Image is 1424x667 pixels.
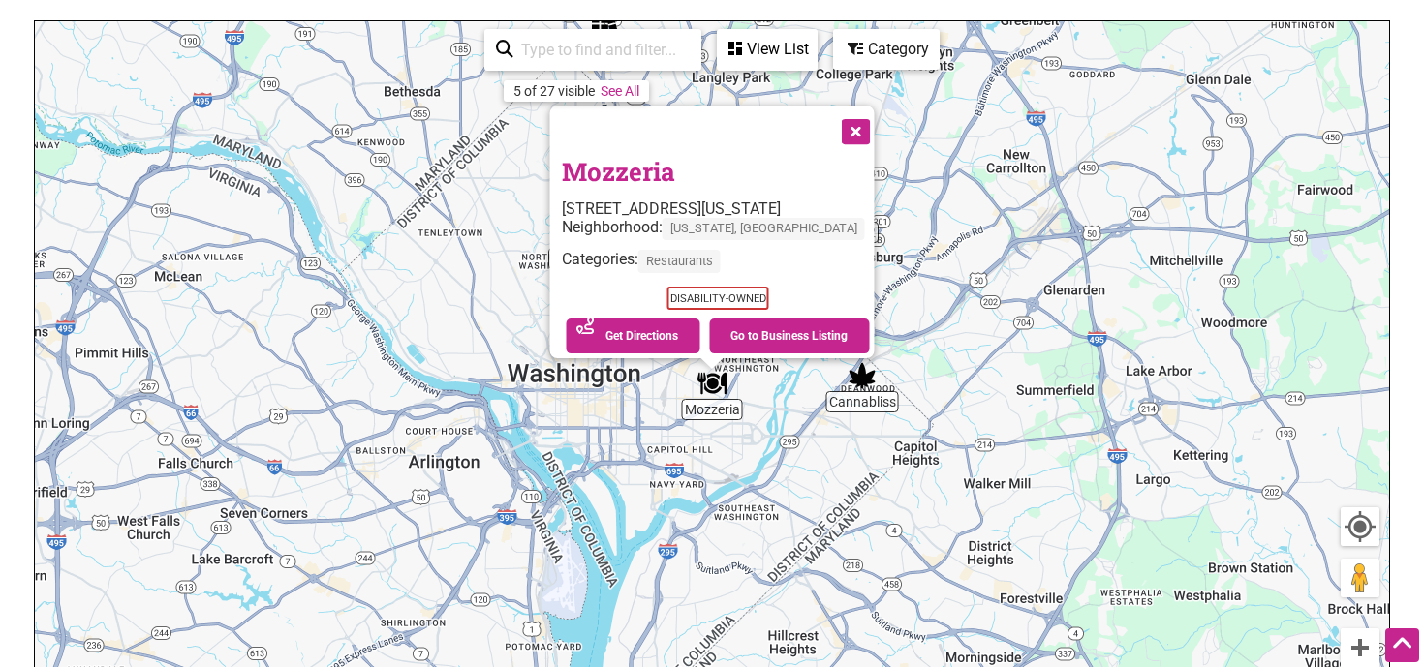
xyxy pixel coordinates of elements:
[697,369,727,398] div: Mozzeria
[638,251,721,273] span: Restaurants
[513,83,595,99] div: 5 of 27 visible
[835,31,938,68] div: Category
[562,251,875,283] div: Categories:
[513,31,690,69] input: Type to find and filter...
[601,83,639,99] a: See All
[1341,507,1379,546] button: Your Location
[562,199,875,218] div: [STREET_ADDRESS][US_STATE]
[667,287,769,310] span: Disability-Owned
[1341,559,1379,597] button: Drag Pegman onto the map to open Street View
[717,29,818,71] div: See a list of the visible businesses
[562,218,875,250] div: Neighborhood:
[567,318,700,353] a: Get Directions
[1341,628,1379,667] button: Zoom in
[1385,628,1419,662] div: Scroll Back to Top
[484,29,701,71] div: Type to search and filter
[562,155,675,188] a: Mozzeria
[719,31,816,68] div: View List
[663,218,865,240] span: [US_STATE], [GEOGRAPHIC_DATA]
[833,29,940,70] div: Filter by category
[848,361,877,390] div: Cannabliss
[709,318,870,353] a: Go to Business Listing
[830,106,879,154] button: Close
